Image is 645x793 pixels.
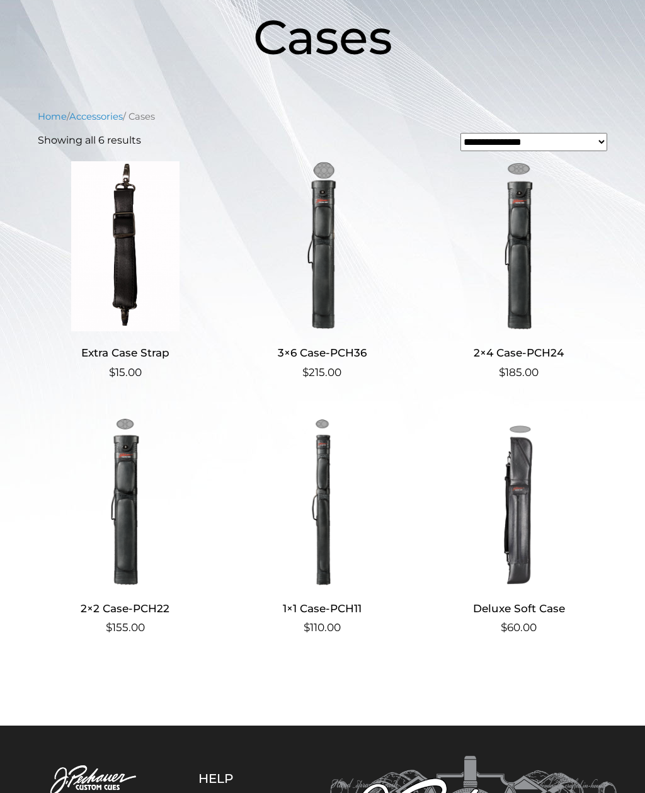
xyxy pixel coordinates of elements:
h2: Extra Case Strap [38,341,213,365]
img: 3x6 Case-PCH36 [234,161,409,331]
img: Extra Case Strap [38,161,213,331]
p: Showing all 6 results [38,133,141,148]
bdi: 60.00 [501,621,537,634]
h2: 2×4 Case-PCH24 [431,341,607,365]
span: Cases [253,8,392,66]
a: 1×1 Case-PCH11 $110.00 [234,416,409,636]
img: 2x2 Case-PCH22 [38,416,213,586]
span: $ [302,366,309,379]
span: $ [304,621,310,634]
span: $ [106,621,112,634]
span: $ [109,366,115,379]
a: 2×2 Case-PCH22 $155.00 [38,416,213,636]
h2: 1×1 Case-PCH11 [234,596,409,620]
h2: 2×2 Case-PCH22 [38,596,213,620]
h5: Help [198,771,296,786]
a: Extra Case Strap $15.00 [38,161,213,381]
select: Shop order [460,133,607,151]
a: 2×4 Case-PCH24 $185.00 [431,161,607,381]
a: Deluxe Soft Case $60.00 [431,416,607,636]
span: $ [501,621,507,634]
bdi: 215.00 [302,366,341,379]
bdi: 110.00 [304,621,341,634]
img: 2x4 Case-PCH24 [431,161,607,331]
nav: Breadcrumb [38,110,607,123]
bdi: 155.00 [106,621,145,634]
a: Home [38,111,67,122]
h2: Deluxe Soft Case [431,596,607,620]
bdi: 185.00 [499,366,539,379]
a: 3×6 Case-PCH36 $215.00 [234,161,409,381]
h2: 3×6 Case-PCH36 [234,341,409,365]
a: Accessories [69,111,123,122]
img: Deluxe Soft Case [431,416,607,586]
span: $ [499,366,505,379]
bdi: 15.00 [109,366,142,379]
img: 1x1 Case-PCH11 [234,416,409,586]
